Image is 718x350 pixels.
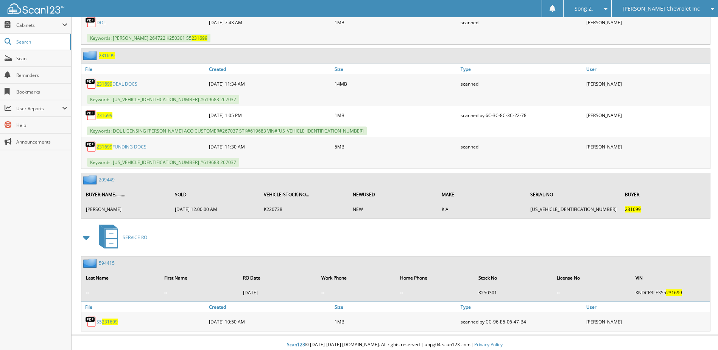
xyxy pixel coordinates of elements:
td: NEW [349,203,437,216]
span: 231699 [97,81,112,87]
div: [PERSON_NAME] [584,139,710,154]
td: K250301 [475,286,552,299]
a: Size [333,302,458,312]
img: PDF.png [85,141,97,152]
div: [DATE] 7:43 AM [207,15,333,30]
td: -- [318,286,395,299]
span: Song Z. [575,6,593,11]
div: [DATE] 1:05 PM [207,108,333,123]
a: S5231699 [97,319,118,325]
img: PDF.png [85,78,97,89]
span: Cabinets [16,22,62,28]
img: PDF.png [85,109,97,121]
a: File [81,302,207,312]
a: DOL [97,19,106,26]
a: 231699 [99,52,115,59]
span: Keywords: [US_VEHICLE_IDENTIFICATION_NUMBER] #619683 267037 [87,95,239,104]
span: Keywords: [US_VEHICLE_IDENTIFICATION_NUMBER] #619683 267037 [87,158,239,167]
th: MAKE [438,187,526,202]
img: PDF.png [85,316,97,327]
span: 231699 [102,319,118,325]
span: 231699 [625,206,641,212]
a: 231699DEAL DOCS [97,81,137,87]
th: BUYER [621,187,709,202]
div: [DATE] 11:30 AM [207,139,333,154]
th: Stock No [475,270,552,286]
img: PDF.png [85,17,97,28]
div: scanned by 6C-3C-8C-3C-22-78 [459,108,584,123]
div: [DATE] 10:50 AM [207,314,333,329]
td: -- [396,286,474,299]
div: 14MB [333,76,458,91]
div: 1MB [333,15,458,30]
td: [PERSON_NAME] [82,203,170,216]
th: NEWUSED [349,187,437,202]
span: Scan [16,55,67,62]
td: KIA [438,203,526,216]
a: 231699FUNDING DOCS [97,144,146,150]
div: 5MB [333,139,458,154]
a: Created [207,302,333,312]
span: Keywords: DOL LICENSING [PERSON_NAME] ACO CUSTOMER#267037 STK#619683 VIN#[US_VEHICLE_IDENTIFICATI... [87,127,367,135]
th: BUYER-NAME......... [82,187,170,202]
td: KNDCR3LE3S5 [632,286,709,299]
span: Scan123 [287,341,305,348]
td: [US_VEHICLE_IDENTIFICATION_NUMBER] [526,203,620,216]
span: Keywords: [PERSON_NAME] 264722 K250301 S5 [87,34,210,42]
span: Announcements [16,139,67,145]
td: K220738 [260,203,348,216]
a: User [584,64,710,74]
div: [PERSON_NAME] [584,314,710,329]
div: scanned [459,139,584,154]
td: -- [553,286,631,299]
div: scanned by CC-96-E5-06-47-B4 [459,314,584,329]
span: 231699 [192,35,207,41]
span: User Reports [16,105,62,112]
a: Type [459,302,584,312]
span: Search [16,39,66,45]
th: RO Date [239,270,317,286]
a: User [584,302,710,312]
div: [DATE] 11:34 AM [207,76,333,91]
img: scan123-logo-white.svg [8,3,64,14]
span: 231699 [97,144,112,150]
a: Created [207,64,333,74]
th: License No [553,270,631,286]
th: First Name [160,270,238,286]
div: 1MB [333,314,458,329]
span: [PERSON_NAME] Chevrolet Inc [623,6,700,11]
div: scanned [459,15,584,30]
a: 594415 [99,260,115,266]
th: VEHICLE-STOCK-NO... [260,187,348,202]
span: Help [16,122,67,128]
a: SERVICE RO [94,222,147,252]
td: [DATE] [239,286,317,299]
td: -- [82,286,160,299]
th: Home Phone [396,270,474,286]
div: [PERSON_NAME] [584,15,710,30]
a: Privacy Policy [474,341,503,348]
div: [PERSON_NAME] [584,76,710,91]
td: [DATE] 12:00:00 AM [171,203,259,216]
span: Bookmarks [16,89,67,95]
div: 1MB [333,108,458,123]
th: VIN [632,270,709,286]
th: SOLD [171,187,259,202]
span: Reminders [16,72,67,78]
img: folder2.png [83,175,99,184]
div: [PERSON_NAME] [584,108,710,123]
th: SERIAL-NO [526,187,620,202]
a: File [81,64,207,74]
iframe: Chat Widget [680,314,718,350]
span: 231699 [666,289,682,296]
a: Size [333,64,458,74]
a: 209449 [99,177,115,183]
div: scanned [459,76,584,91]
td: -- [160,286,238,299]
a: 231699 [97,112,112,119]
img: folder2.png [83,258,99,268]
img: folder2.png [83,51,99,60]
